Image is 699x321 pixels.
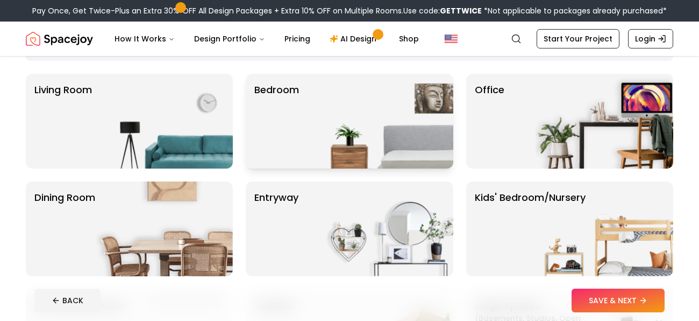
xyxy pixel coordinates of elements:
[32,5,667,16] div: Pay Once, Get Twice-Plus an Extra 30% OFF All Design Packages + Extra 10% OFF on Multiple Rooms.
[106,28,427,50] nav: Main
[628,29,673,48] a: Login
[106,28,183,50] button: How It Works
[186,28,274,50] button: Design Portfolio
[95,182,233,276] img: Dining Room
[445,32,458,45] img: United States
[26,28,93,50] a: Spacejoy
[537,29,619,48] a: Start Your Project
[254,82,299,160] p: Bedroom
[475,190,586,268] p: Kids' Bedroom/Nursery
[34,82,92,160] p: Living Room
[276,28,319,50] a: Pricing
[26,22,673,56] nav: Global
[316,74,453,169] img: Bedroom
[34,190,95,268] p: Dining Room
[482,5,667,16] span: *Not applicable to packages already purchased*
[390,28,427,50] a: Shop
[440,5,482,16] b: GETTWICE
[95,74,233,169] img: Living Room
[536,182,673,276] img: Kids' Bedroom/Nursery
[254,190,298,268] p: entryway
[572,289,665,312] button: SAVE & NEXT
[475,82,504,160] p: Office
[536,74,673,169] img: Office
[321,28,388,50] a: AI Design
[34,289,101,312] button: BACK
[403,5,482,16] span: Use code:
[316,182,453,276] img: entryway
[26,28,93,50] img: Spacejoy Logo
